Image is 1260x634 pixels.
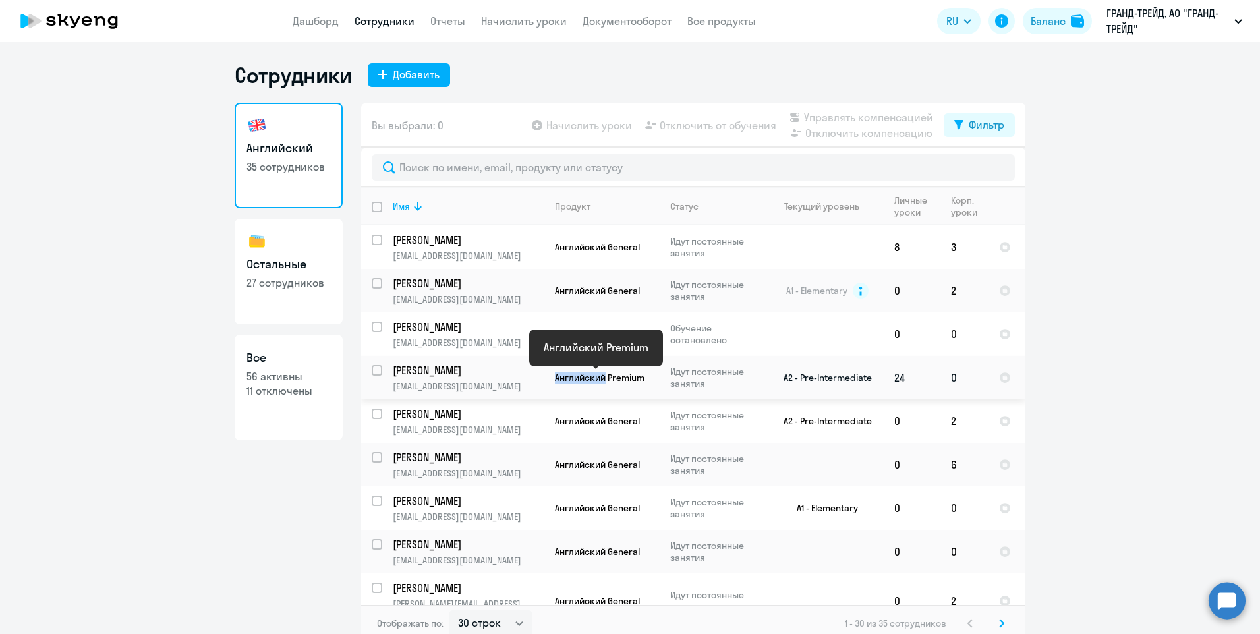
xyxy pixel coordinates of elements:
td: 3 [940,225,988,269]
td: 0 [884,486,940,530]
td: 24 [884,356,940,399]
a: [PERSON_NAME] [393,494,544,508]
td: 2 [940,269,988,312]
h3: Английский [246,140,331,157]
p: Идут постоянные занятия [670,409,760,433]
div: Имя [393,200,410,212]
td: 0 [940,356,988,399]
img: balance [1071,14,1084,28]
span: Английский General [555,415,640,427]
p: [EMAIL_ADDRESS][DOMAIN_NAME] [393,511,544,523]
div: Продукт [555,200,659,212]
p: [EMAIL_ADDRESS][DOMAIN_NAME] [393,337,544,349]
span: A1 - Elementary [786,285,847,297]
span: Английский General [555,241,640,253]
td: 6 [940,443,988,486]
a: Остальные27 сотрудников [235,219,343,324]
p: Идут постоянные занятия [670,366,760,389]
a: Дашборд [293,14,339,28]
td: A2 - Pre-Intermediate [761,356,884,399]
p: [PERSON_NAME] [393,276,542,291]
td: 0 [884,530,940,573]
span: 1 - 30 из 35 сотрудников [845,618,946,629]
p: [EMAIL_ADDRESS][DOMAIN_NAME] [393,424,544,436]
td: 0 [940,530,988,573]
div: Английский Premium [544,339,648,355]
button: Фильтр [944,113,1015,137]
td: 0 [884,399,940,443]
p: 27 сотрудников [246,275,331,290]
span: Вы выбрали: 0 [372,117,444,133]
p: [EMAIL_ADDRESS][DOMAIN_NAME] [393,467,544,479]
p: Идут постоянные занятия [670,496,760,520]
td: 0 [884,312,940,356]
p: 35 сотрудников [246,159,331,174]
span: Отображать по: [377,618,444,629]
img: others [246,231,268,252]
a: [PERSON_NAME] [393,320,544,334]
td: 0 [884,573,940,629]
p: [PERSON_NAME] [393,233,542,247]
a: [PERSON_NAME] [393,233,544,247]
p: [EMAIL_ADDRESS][DOMAIN_NAME] [393,554,544,566]
span: Английский General [555,285,640,297]
span: Английский General [555,595,640,607]
div: Статус [670,200,760,212]
p: Идут постоянные занятия [670,589,760,613]
img: english [246,115,268,136]
p: [PERSON_NAME][EMAIL_ADDRESS][DOMAIN_NAME] [393,598,544,621]
td: 2 [940,573,988,629]
span: Английский Premium [555,328,644,340]
a: Все56 активны11 отключены [235,335,343,440]
button: RU [937,8,981,34]
p: [PERSON_NAME] [393,450,542,465]
td: 0 [884,269,940,312]
p: [EMAIL_ADDRESS][DOMAIN_NAME] [393,380,544,392]
a: [PERSON_NAME] [393,407,544,421]
div: Личные уроки [894,194,931,218]
td: A1 - Elementary [761,486,884,530]
span: Английский General [555,459,640,471]
p: Обучение остановлено [670,322,760,346]
button: Балансbalance [1023,8,1092,34]
div: Фильтр [969,117,1004,132]
p: 11 отключены [246,384,331,398]
td: 0 [940,486,988,530]
div: Добавить [393,67,440,82]
td: 2 [940,399,988,443]
input: Поиск по имени, email, продукту или статусу [372,154,1015,181]
span: Английский General [555,502,640,514]
h1: Сотрудники [235,62,352,88]
div: Текущий уровень [784,200,859,212]
p: [PERSON_NAME] [393,320,542,334]
div: Статус [670,200,699,212]
a: [PERSON_NAME] [393,537,544,552]
a: Отчеты [430,14,465,28]
button: ГРАНД-ТРЕЙД, АО "ГРАНД-ТРЕЙД" [1100,5,1249,37]
p: [PERSON_NAME] [393,537,542,552]
td: 8 [884,225,940,269]
a: [PERSON_NAME] [393,450,544,465]
button: Добавить [368,63,450,87]
a: [PERSON_NAME] [393,363,544,378]
p: [PERSON_NAME] [393,407,542,421]
h3: Остальные [246,256,331,273]
span: Английский Premium [555,372,644,384]
div: Личные уроки [894,194,940,218]
div: Корп. уроки [951,194,988,218]
td: 0 [884,443,940,486]
a: Все продукты [687,14,756,28]
p: Идут постоянные занятия [670,235,760,259]
td: 0 [940,312,988,356]
div: Продукт [555,200,590,212]
a: [PERSON_NAME] [393,581,544,595]
p: [PERSON_NAME] [393,494,542,508]
p: [EMAIL_ADDRESS][DOMAIN_NAME] [393,293,544,305]
p: Идут постоянные занятия [670,279,760,303]
p: [EMAIL_ADDRESS][DOMAIN_NAME] [393,250,544,262]
a: Английский35 сотрудников [235,103,343,208]
p: 56 активны [246,369,331,384]
div: Корп. уроки [951,194,979,218]
p: [PERSON_NAME] [393,581,542,595]
a: Начислить уроки [481,14,567,28]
